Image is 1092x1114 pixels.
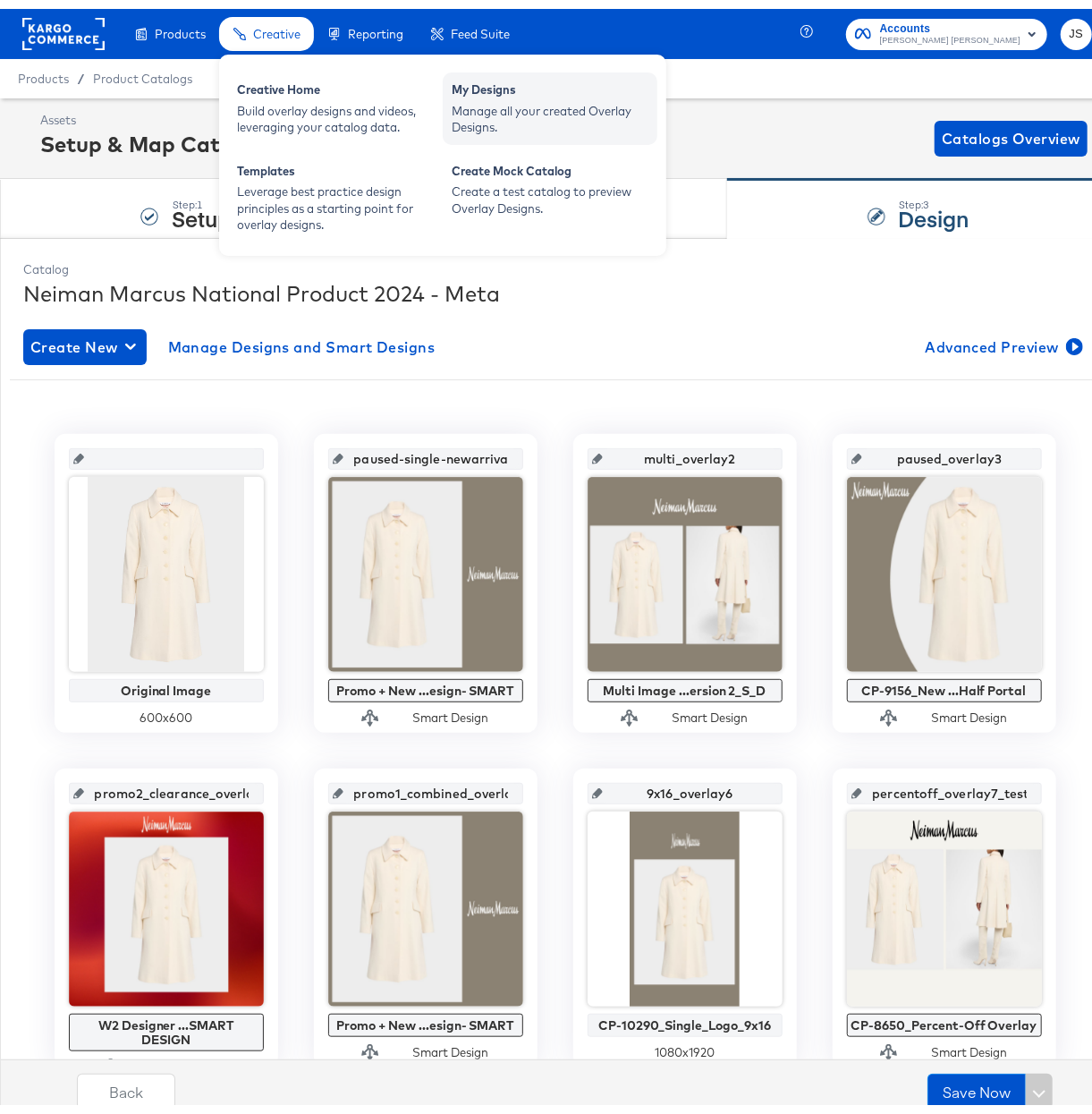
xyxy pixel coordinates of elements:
div: Smart Design [413,1035,489,1052]
span: Accounts [880,11,1020,30]
span: Advanced Preview [925,326,1079,351]
div: W2 Designer ...SMART DESIGN [73,1009,259,1038]
div: Catalog [23,252,1087,269]
button: JS [1061,10,1092,41]
span: JS [1068,15,1085,36]
div: CP-8650_Percent-Off Overlay [851,1009,1037,1024]
button: Manage Designs and Smart Designs [161,320,443,356]
div: Smart Design [673,701,749,718]
div: Step: 3 [899,190,969,202]
span: Products [155,18,206,32]
strong: Design [899,194,969,224]
span: Catalogs Overview [942,117,1080,142]
div: Original Image [73,675,259,689]
div: Smart Design [932,701,1008,718]
div: Promo + New ...esign- SMART [333,1009,519,1024]
div: Smart Design [413,701,489,718]
span: / [69,63,93,77]
span: Feed Suite [451,18,510,32]
span: Products [18,63,69,77]
span: Create New [30,326,140,351]
div: CP-10290_Single_Logo_9x16 [592,1009,778,1024]
div: Assets [40,103,265,120]
div: Smart Design [932,1035,1008,1052]
div: 600 x 600 [69,701,264,718]
div: Multi Image ...ersion 2_S_D [592,675,778,689]
span: Manage Designs and Smart Designs [168,326,436,351]
span: Reporting [348,18,403,32]
div: 1080 x 1920 [588,1035,783,1052]
button: Back [77,1065,175,1101]
strong: Setup [172,194,231,224]
span: Creative [253,18,301,32]
div: Promo + New ...esign- SMART [333,675,519,689]
div: CP-9156_New ...Half Portal [851,675,1037,689]
button: Catalogs Overview [935,112,1088,148]
button: Accounts[PERSON_NAME] [PERSON_NAME] [846,10,1047,41]
div: Setup & Map Catalog [40,120,265,150]
span: [PERSON_NAME] [PERSON_NAME] [880,25,1020,39]
button: Advanced Preview [918,320,1087,356]
button: Save Now [927,1065,1026,1101]
button: Create New [23,320,147,356]
div: Neiman Marcus National Product 2024 - Meta [23,269,1087,300]
a: Product Catalogs [93,63,192,77]
div: Step: 1 [172,190,231,202]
